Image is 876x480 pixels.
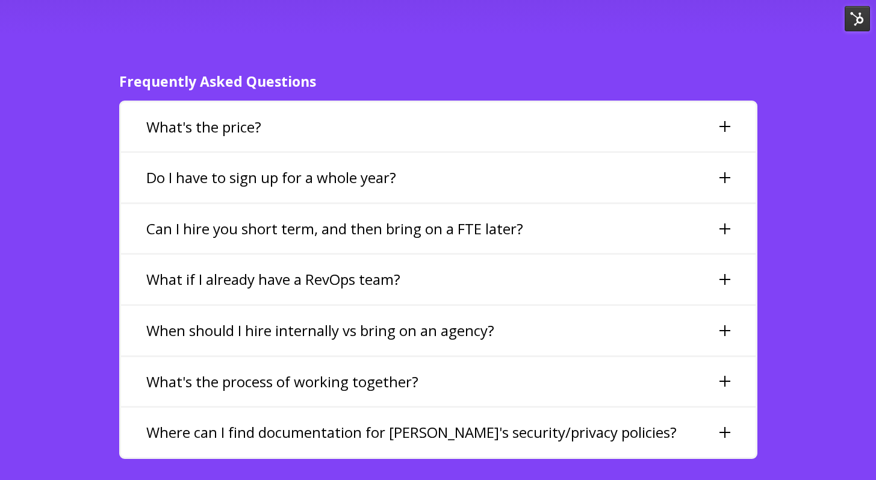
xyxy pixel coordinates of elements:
[146,269,400,290] h3: What if I already have a RevOps team?
[146,167,396,188] h3: Do I have to sign up for a whole year?
[146,117,261,137] h3: What's the price?
[119,72,316,91] span: Frequently Asked Questions
[146,422,677,443] h3: Where can I find documentation for [PERSON_NAME]'s security/privacy policies?
[146,219,523,239] h3: Can I hire you short term, and then bring on a FTE later?
[146,372,418,392] h3: What's the process of working together?
[845,6,870,31] img: HubSpot Tools Menu Toggle
[146,320,494,341] h3: When should I hire internally vs bring on an agency?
